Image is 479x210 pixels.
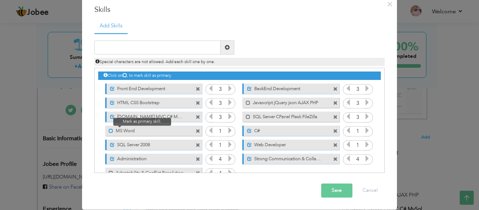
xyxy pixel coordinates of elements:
[115,111,184,120] label: Asp.Net MVC C# MySql
[98,72,381,80] div: Click on , to mark skill as primary.
[27,41,63,46] div: Domain Overview
[94,19,128,34] a: Add Skills
[356,184,385,198] button: Cancel
[11,11,17,17] img: logo_orange.svg
[250,111,321,120] label: SQL Server CPanel Plesk FileZilla
[95,59,215,65] span: Special characters are not allowed. Add each skill one by one.
[115,83,184,92] label: Front End Development
[18,18,77,24] div: Domain: [DOMAIN_NAME]
[70,41,75,46] img: tab_keywords_by_traffic_grey.svg
[252,154,322,162] label: Strong Communication & Collaboration
[113,168,184,176] label: Adaptability & Conflict Resolution
[19,41,25,46] img: tab_domain_overview_orange.svg
[113,126,184,134] label: MS Word
[252,83,322,92] label: BackEnd Development
[94,5,385,15] h3: Skills
[11,18,17,24] img: website_grey.svg
[250,97,321,106] label: Javascript jQuery json AJAX PHP
[115,154,184,162] label: Administration
[252,126,322,134] label: C#
[321,184,352,198] button: Save
[252,140,322,148] label: Web Developer
[113,118,171,126] span: Mark as primary skill.
[115,97,184,106] label: HTML CSS Bootstrap
[77,41,118,46] div: Keywords by Traffic
[115,140,184,148] label: SQL Server 2008
[20,11,34,17] div: v 4.0.25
